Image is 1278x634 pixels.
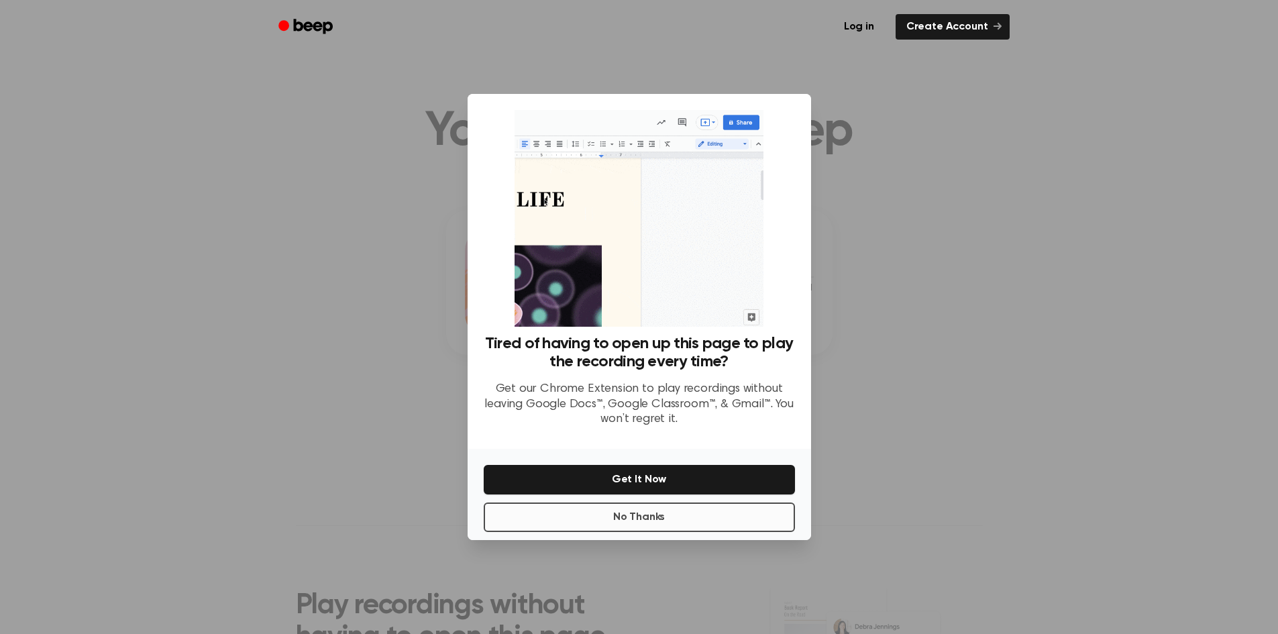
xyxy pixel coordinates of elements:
a: Beep [269,14,345,40]
button: Get It Now [484,465,795,494]
a: Log in [831,11,888,42]
button: No Thanks [484,503,795,532]
h3: Tired of having to open up this page to play the recording every time? [484,335,795,371]
p: Get our Chrome Extension to play recordings without leaving Google Docs™, Google Classroom™, & Gm... [484,382,795,427]
a: Create Account [896,14,1010,40]
img: Beep extension in action [515,110,763,327]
